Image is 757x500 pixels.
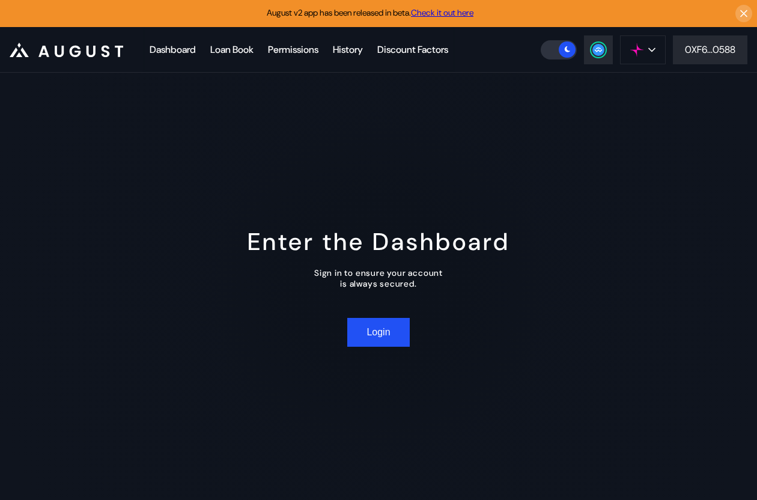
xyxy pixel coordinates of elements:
[333,43,363,56] div: History
[377,43,448,56] div: Discount Factors
[267,7,473,18] span: August v2 app has been released in beta.
[326,28,370,72] a: History
[268,43,318,56] div: Permissions
[150,43,196,56] div: Dashboard
[630,43,643,56] img: chain logo
[261,28,326,72] a: Permissions
[314,267,443,289] div: Sign in to ensure your account is always secured.
[248,226,510,257] div: Enter the Dashboard
[673,35,747,64] button: 0XF6...0588
[142,28,203,72] a: Dashboard
[347,318,409,347] button: Login
[620,35,666,64] button: chain logo
[203,28,261,72] a: Loan Book
[210,43,254,56] div: Loan Book
[411,7,473,18] a: Check it out here
[685,43,735,56] div: 0XF6...0588
[370,28,455,72] a: Discount Factors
